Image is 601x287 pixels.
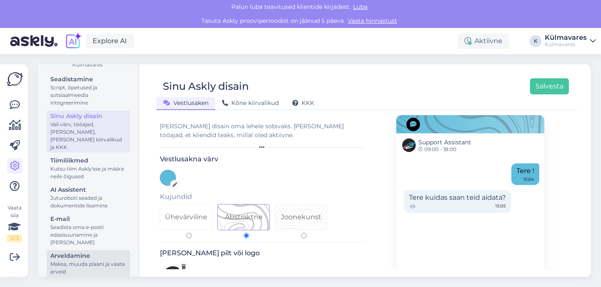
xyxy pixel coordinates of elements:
div: Seadista oma e-posti edasisuunamine ja [PERSON_NAME] [50,224,126,246]
span: Luba [351,3,370,11]
a: ArveldamineMaksa, muuda plaani ja vaata arveid [47,250,130,277]
div: AI Assistent [50,185,126,194]
div: 15:04 [523,176,534,182]
a: KülmavaresKülmavares [545,34,596,48]
div: Arveldamine [50,251,126,260]
span: 09:00 - 18:00 [418,147,471,152]
a: Vaata hinnastust [345,17,400,25]
div: Maksa, muuda plaani ja vaata arveid [50,260,126,276]
div: Külmavares [45,61,130,69]
span: Kõne kiirvalikud [222,99,279,107]
button: Salvesta [530,78,569,94]
span: 15:05 [495,203,506,210]
div: Ühevärviline [165,212,207,222]
input: Pattern 1Abstraktne [244,233,249,238]
div: Aktiivne [458,33,509,49]
div: Külmavares [545,34,587,41]
div: Juturoboti seaded ja dokumentide lisamine [50,194,126,210]
div: Tere ! [511,163,539,185]
div: Vaata siia [7,204,22,242]
div: K [530,35,541,47]
div: Sinu Askly disain [50,112,126,121]
a: Explore AI [85,34,134,48]
div: Vali värv, tööajad, [PERSON_NAME], [PERSON_NAME] kiirvalikud ja KKK [50,121,126,151]
div: Kutsu tiim Askly'sse ja määra neile õigused [50,165,126,180]
img: Askly Logo [7,71,23,87]
span: Support Assistant [418,138,471,147]
img: Support [402,138,416,152]
div: Seadistamine [50,75,126,84]
a: E-mailSeadista oma e-posti edasisuunamine ja [PERSON_NAME] [47,213,130,248]
a: AI AssistentJuturoboti seaded ja dokumentide lisamine [47,184,130,211]
div: [PERSON_NAME] disain oma lehele sobivaks. [PERSON_NAME] tööajad, et kliendid teaks, millal oled a... [160,122,367,140]
div: E-mail [50,215,126,224]
input: Ühevärviline [186,233,192,238]
div: Script, õpetused ja sotsiaalmeedia integreerimine [50,84,126,107]
a: Sinu Askly disainVali värv, tööajad, [PERSON_NAME], [PERSON_NAME] kiirvalikud ja KKK [47,110,130,152]
div: Sinu Askly disain [163,78,249,94]
h5: Kujundid [160,193,367,201]
div: Tere kuidas saan teid aidata? [404,190,511,213]
div: Joonekunst [281,212,321,222]
div: 2 / 3 [7,235,22,242]
img: explore-ai [64,32,82,50]
h3: Vestlusakna värv [160,155,367,163]
input: Pattern 2Joonekunst [301,233,307,238]
h3: [PERSON_NAME] pilt või logo [160,249,367,257]
div: Abstraktne [225,212,263,222]
div: Tiimiliikmed [50,156,126,165]
div: Külmavares [545,41,587,48]
a: SeadistamineScript, õpetused ja sotsiaalmeedia integreerimine [47,74,130,108]
span: KKK [292,99,314,107]
a: TiimiliikmedKutsu tiim Askly'sse ja määra neile õigused [47,155,130,182]
span: Vestlusaken [163,99,209,107]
